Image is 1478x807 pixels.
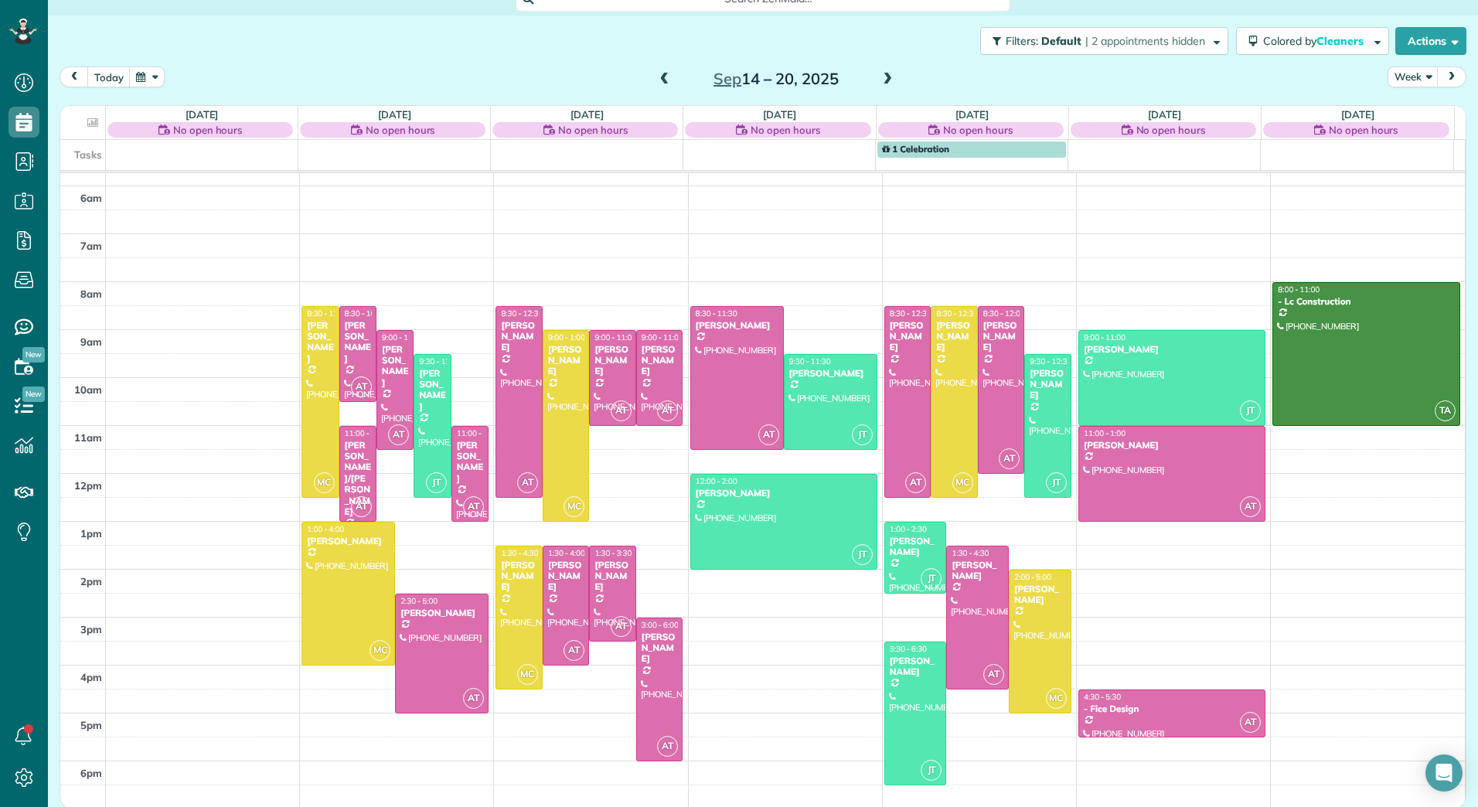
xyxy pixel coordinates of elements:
span: 1 Celebration [882,143,949,155]
div: [PERSON_NAME] [306,536,390,547]
span: AT [564,640,584,661]
a: Filters: Default | 2 appointments hidden [972,27,1228,55]
span: AT [611,400,632,421]
span: AT [463,688,484,709]
span: 8:30 - 10:30 [345,308,387,318]
span: MC [952,472,973,493]
div: - Fice Design [1083,703,1261,714]
span: 9:30 - 12:30 [419,356,461,366]
button: next [1437,66,1466,87]
span: No open hours [943,122,1013,138]
a: [DATE] [378,108,411,121]
span: 9:30 - 11:30 [789,356,831,366]
div: [PERSON_NAME] [641,344,679,377]
div: [PERSON_NAME] [889,536,942,558]
span: MC [369,640,390,661]
span: AT [351,496,372,517]
span: MC [517,664,538,685]
div: [PERSON_NAME] [889,320,927,353]
span: No open hours [1136,122,1206,138]
span: 8:00 - 11:00 [1278,284,1320,295]
span: 12:00 - 2:00 [696,476,737,486]
div: [PERSON_NAME] [594,344,632,377]
span: 11am [74,431,102,444]
div: [PERSON_NAME] [951,560,1004,582]
span: No open hours [558,122,628,138]
span: 1:30 - 4:30 [501,548,538,558]
span: 8:30 - 12:30 [307,308,349,318]
span: JT [852,424,873,445]
span: 1:30 - 3:30 [594,548,632,558]
span: AT [657,736,678,757]
span: Filters: [1006,34,1038,48]
span: AT [1240,712,1261,733]
div: - Lc Construction [1277,296,1456,307]
div: [PERSON_NAME] [1029,368,1067,401]
span: AT [611,616,632,637]
span: 8:30 - 12:30 [501,308,543,318]
div: [PERSON_NAME]/[PERSON_NAME] [344,440,372,518]
span: 3:30 - 6:30 [890,644,927,654]
span: 11:00 - 1:00 [345,428,387,438]
span: | 2 appointments hidden [1085,34,1205,48]
div: [PERSON_NAME] [982,320,1020,353]
div: [PERSON_NAME] [400,608,484,618]
span: MC [1046,688,1067,709]
span: 5pm [80,719,102,731]
span: 8am [80,288,102,300]
span: Colored by [1263,34,1369,48]
span: 11:00 - 1:00 [1084,428,1126,438]
span: 9:00 - 1:00 [548,332,585,342]
span: 2:30 - 5:00 [400,596,438,606]
span: 9am [80,335,102,348]
span: AT [905,472,926,493]
span: 2:00 - 5:00 [1014,572,1051,582]
span: New [22,386,45,402]
span: 9:00 - 11:30 [382,332,424,342]
button: Filters: Default | 2 appointments hidden [980,27,1228,55]
button: today [87,66,131,87]
span: 2pm [80,575,102,587]
span: 8:30 - 12:30 [936,308,978,318]
a: [DATE] [1148,108,1181,121]
span: MC [564,496,584,517]
div: [PERSON_NAME] [381,344,409,389]
a: [DATE] [186,108,219,121]
div: [PERSON_NAME] [418,368,446,413]
span: 3pm [80,623,102,635]
div: [PERSON_NAME] [1083,440,1261,451]
span: 4:30 - 5:30 [1084,692,1121,702]
span: AT [1240,496,1261,517]
div: [PERSON_NAME] [641,632,679,665]
div: [PERSON_NAME] [547,344,585,377]
div: [PERSON_NAME] [500,320,538,353]
button: Colored byCleaners [1236,27,1389,55]
span: 9:30 - 12:30 [1030,356,1071,366]
div: [PERSON_NAME] [456,440,484,485]
span: Cleaners [1316,34,1366,48]
span: AT [388,424,409,445]
h2: 14 – 20, 2025 [679,70,873,87]
span: AT [517,472,538,493]
span: TA [1435,400,1456,421]
div: [PERSON_NAME] [889,655,942,678]
span: AT [463,496,484,517]
span: 8:30 - 12:00 [983,308,1025,318]
span: JT [852,544,873,565]
a: [DATE] [1341,108,1374,121]
span: Default [1041,34,1082,48]
span: No open hours [366,122,435,138]
span: No open hours [173,122,243,138]
span: AT [758,424,779,445]
a: [DATE] [570,108,604,121]
span: 10am [74,383,102,396]
span: 6am [80,192,102,204]
div: [PERSON_NAME] [344,320,372,365]
button: prev [60,66,89,87]
span: No open hours [751,122,820,138]
div: [PERSON_NAME] [695,320,779,331]
span: JT [426,472,447,493]
span: 1pm [80,527,102,540]
span: JT [921,568,942,589]
span: No open hours [1329,122,1398,138]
